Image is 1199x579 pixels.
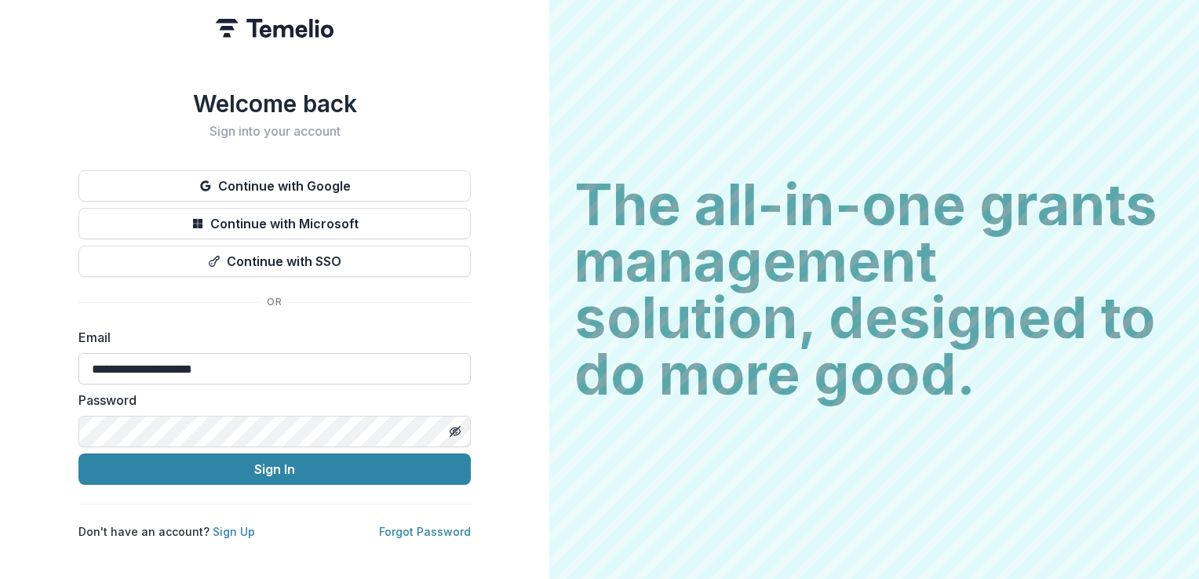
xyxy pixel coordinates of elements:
button: Toggle password visibility [443,419,468,444]
button: Sign In [78,453,471,485]
a: Sign Up [213,525,255,538]
button: Continue with Google [78,170,471,202]
label: Password [78,391,461,410]
h2: Sign into your account [78,124,471,139]
h1: Welcome back [78,89,471,118]
label: Email [78,328,461,347]
img: Temelio [216,19,333,38]
a: Forgot Password [379,525,471,538]
button: Continue with Microsoft [78,208,471,239]
p: Don't have an account? [78,523,255,540]
button: Continue with SSO [78,246,471,277]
